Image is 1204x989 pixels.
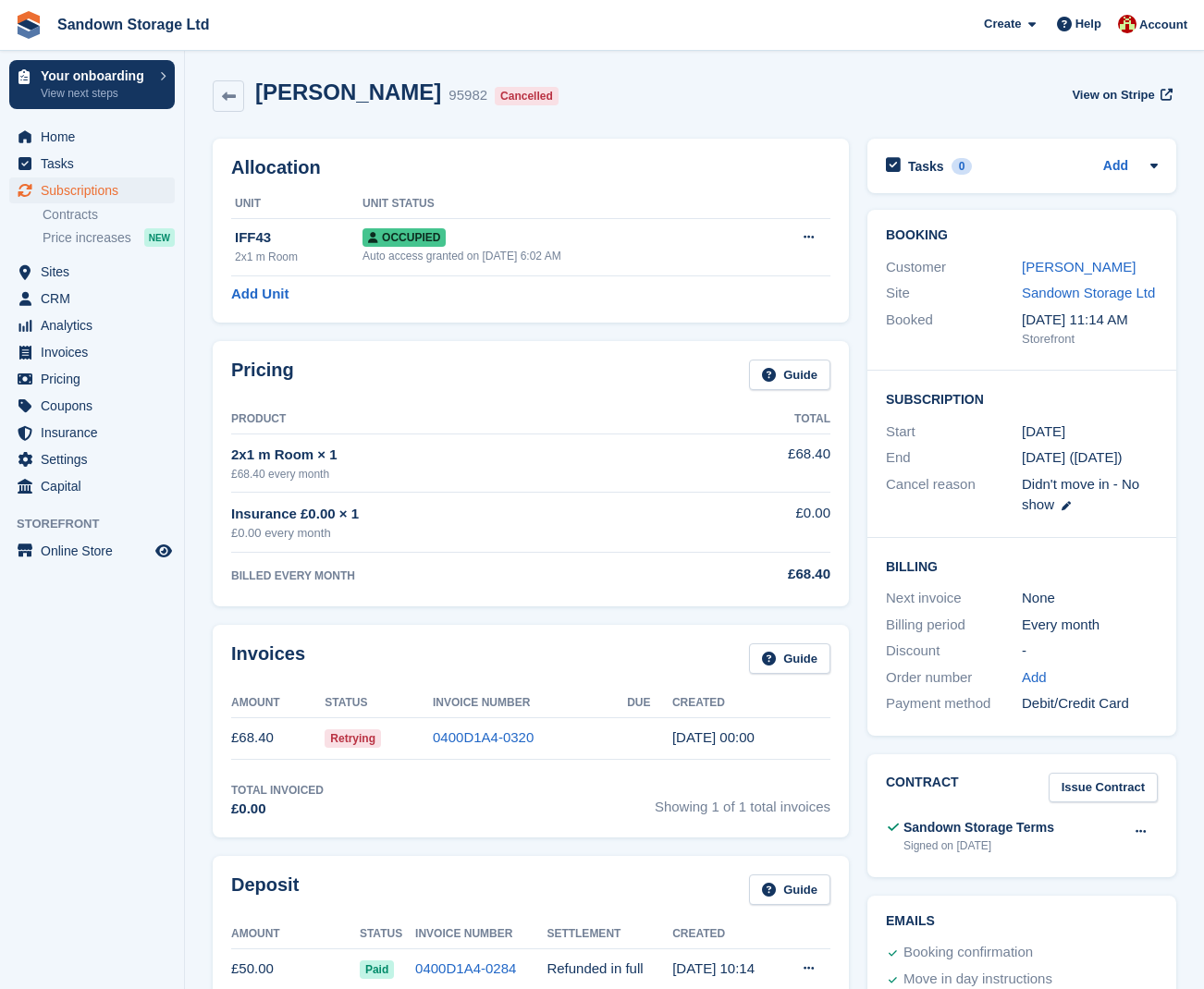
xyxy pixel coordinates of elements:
h2: Invoices [231,643,305,674]
time: 2025-07-24 23:00:00 UTC [1022,421,1065,443]
div: Signed on [DATE] [903,837,1054,854]
div: Start [886,421,1022,443]
div: Next invoice [886,588,1022,609]
th: Product [231,405,681,434]
a: Add [1022,667,1047,689]
th: Created [672,689,830,718]
p: Your onboarding [41,69,151,82]
span: Coupons [41,393,152,419]
th: Due [627,689,672,718]
a: Guide [749,360,830,390]
h2: [PERSON_NAME] [255,79,441,104]
div: Billing period [886,615,1022,636]
a: menu [9,446,175,472]
span: Pricing [41,366,152,392]
td: £68.40 [681,433,830,492]
div: 2x1 m Room [235,249,362,265]
a: Preview store [153,540,175,562]
a: 0400D1A4-0320 [433,729,534,745]
a: Guide [749,874,830,905]
a: Add Unit [231,284,289,305]
div: Sandown Storage Terms [903,818,1054,837]
div: [DATE] 11:14 AM [1022,310,1158,331]
span: Capital [41,473,152,499]
a: menu [9,151,175,177]
a: View on Stripe [1064,79,1176,110]
div: Booking confirmation [903,942,1033,964]
h2: Subscription [886,389,1158,408]
span: Settings [41,446,152,472]
h2: Tasks [908,158,944,175]
span: Didn't move in - No show [1022,476,1139,513]
div: Customer [886,257,1022,278]
td: £0.00 [681,493,830,553]
a: Issue Contract [1049,773,1158,803]
a: Contracts [43,206,175,224]
div: £0.00 [231,799,324,820]
div: 0 [952,158,973,175]
span: Tasks [41,151,152,177]
span: Paid [360,960,394,979]
th: Invoice Number [415,920,547,949]
div: End [886,447,1022,469]
div: Debit/Credit Card [1022,693,1158,714]
h2: Deposit [231,874,299,905]
a: menu [9,259,175,285]
div: Auto access granted on [DATE] 6:02 AM [362,248,754,264]
span: Create [984,15,1021,33]
a: menu [9,312,175,338]
div: Discount [886,641,1022,662]
a: 0400D1A4-0284 [415,960,516,976]
h2: Emails [886,914,1158,929]
span: Sites [41,259,152,285]
a: menu [9,366,175,392]
div: BILLED EVERY MONTH [231,568,681,584]
div: 95982 [448,85,487,106]
a: Sandown Storage Ltd [1022,285,1155,300]
th: Unit Status [362,189,754,219]
span: Help [1075,15,1101,33]
a: menu [9,339,175,365]
time: 2025-07-18 10:14:37 UTC [672,960,755,976]
div: Payment method [886,693,1022,714]
a: menu [9,538,175,564]
span: Subscriptions [41,177,152,203]
div: £68.40 every month [231,466,681,482]
h2: Booking [886,228,1158,243]
div: NEW [144,228,175,247]
span: Account [1139,16,1187,34]
a: Sandown Storage Ltd [50,9,216,40]
a: menu [9,393,175,419]
th: Unit [231,189,362,219]
th: Amount [231,920,360,949]
div: Booked [886,310,1022,348]
div: Every month [1022,615,1158,636]
a: Add [1103,156,1128,177]
span: Analytics [41,312,152,338]
div: IFF43 [235,227,362,249]
div: Storefront [1022,330,1158,348]
span: Showing 1 of 1 total invoices [655,782,830,820]
div: Order number [886,667,1022,689]
a: Your onboarding View next steps [9,60,175,109]
span: Online Store [41,538,152,564]
h2: Allocation [231,157,830,178]
span: View on Stripe [1072,86,1154,104]
h2: Contract [886,773,959,803]
span: Home [41,124,152,150]
a: [PERSON_NAME] [1022,259,1136,275]
a: menu [9,177,175,203]
th: Total [681,405,830,434]
a: menu [9,124,175,150]
span: Insurance [41,420,152,446]
div: Cancelled [495,87,559,105]
span: Price increases [43,229,131,247]
a: menu [9,286,175,311]
th: Status [360,920,415,949]
span: Occupied [362,228,446,247]
h2: Pricing [231,360,294,390]
a: Guide [749,643,830,674]
div: Insurance £0.00 × 1 [231,504,681,525]
th: Amount [231,689,325,718]
span: Invoices [41,339,152,365]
